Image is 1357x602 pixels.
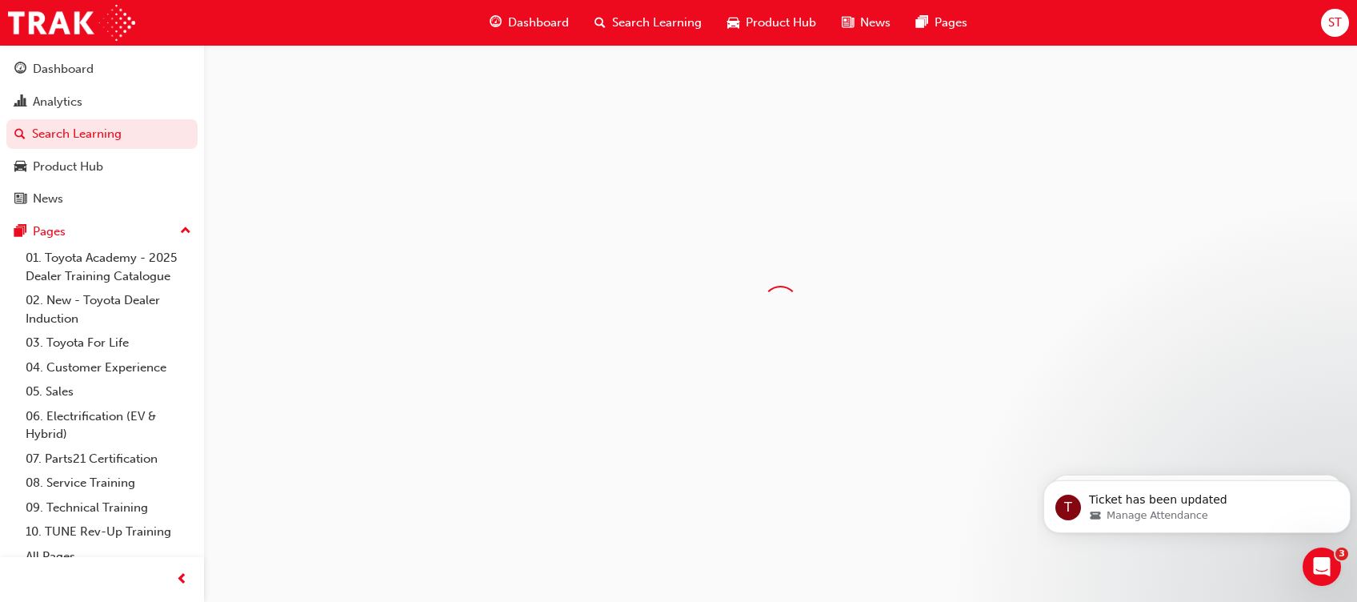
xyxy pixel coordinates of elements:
[842,13,854,33] span: news-icon
[1328,14,1342,32] span: ST
[6,217,198,247] button: Pages
[33,223,66,241] div: Pages
[19,447,198,472] a: 07. Parts21 Certification
[14,225,26,239] span: pages-icon
[19,471,198,496] a: 08. Service Training
[8,5,135,41] img: Trak
[829,6,903,39] a: news-iconNews
[6,184,198,214] a: News
[477,6,582,39] a: guage-iconDashboard
[33,60,94,78] div: Dashboard
[14,160,26,175] span: car-icon
[19,379,198,404] a: 05. Sales
[916,13,928,33] span: pages-icon
[19,355,198,380] a: 04. Customer Experience
[594,13,606,33] span: search-icon
[582,6,715,39] a: search-iconSearch Learning
[180,221,191,242] span: up-icon
[1321,9,1349,37] button: ST
[19,404,198,447] a: 06. Electrification (EV & Hybrid)
[19,544,198,569] a: All Pages
[14,127,26,142] span: search-icon
[14,192,26,207] span: news-icon
[33,158,103,176] div: Product Hub
[903,6,980,39] a: pages-iconPages
[19,288,198,331] a: 02. New - Toyota Dealer Induction
[935,14,967,32] span: Pages
[727,13,739,33] span: car-icon
[6,87,198,117] a: Analytics
[746,14,816,32] span: Product Hub
[19,520,198,544] a: 10. TUNE Rev-Up Training
[490,13,502,33] span: guage-icon
[19,496,198,520] a: 09. Technical Training
[715,6,829,39] a: car-iconProduct Hub
[6,51,198,217] button: DashboardAnalyticsSearch LearningProduct HubNews
[1037,447,1357,559] iframe: Intercom notifications message
[6,152,198,182] a: Product Hub
[33,93,82,111] div: Analytics
[176,570,188,590] span: prev-icon
[6,54,198,84] a: Dashboard
[33,190,63,208] div: News
[860,14,891,32] span: News
[19,331,198,355] a: 03. Toyota For Life
[6,119,198,149] a: Search Learning
[14,62,26,77] span: guage-icon
[508,14,569,32] span: Dashboard
[612,14,702,32] span: Search Learning
[1335,548,1348,560] span: 3
[1303,548,1341,586] iframe: Intercom live chat
[19,246,198,288] a: 01. Toyota Academy - 2025 Dealer Training Catalogue
[14,95,26,110] span: chart-icon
